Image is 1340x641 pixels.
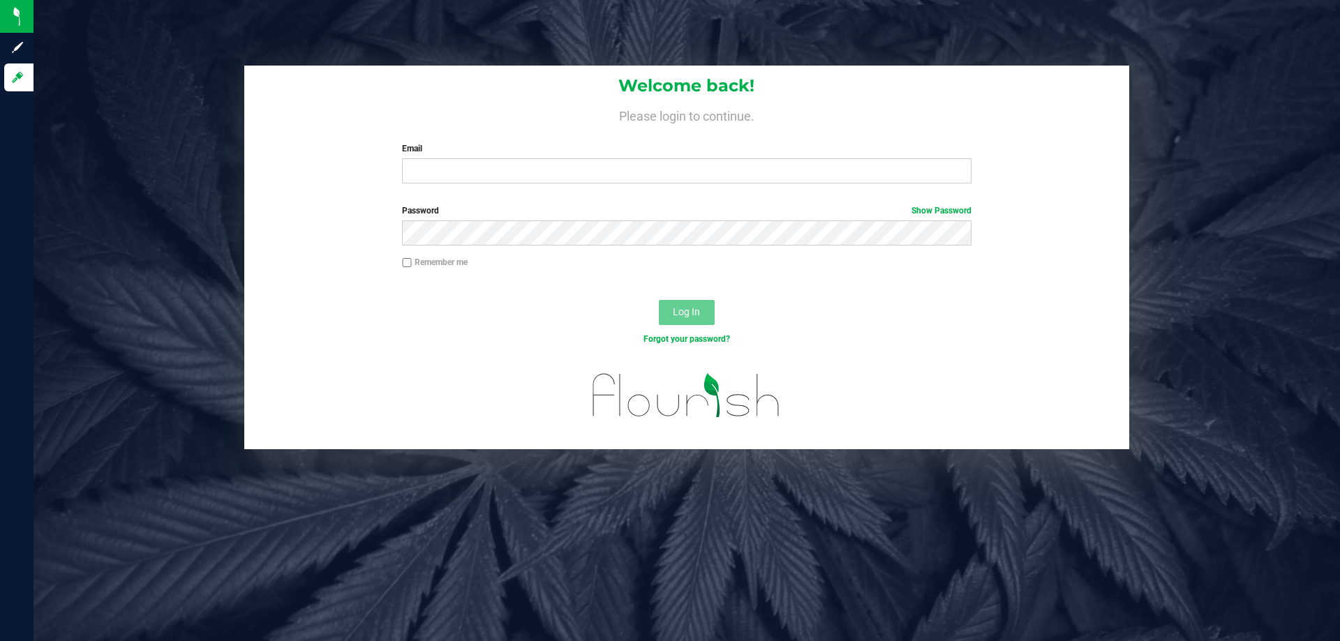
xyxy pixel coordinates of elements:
[10,40,24,54] inline-svg: Sign up
[402,258,412,268] input: Remember me
[244,106,1129,123] h4: Please login to continue.
[244,77,1129,95] h1: Welcome back!
[402,206,439,216] span: Password
[402,142,971,155] label: Email
[643,334,730,344] a: Forgot your password?
[911,206,971,216] a: Show Password
[659,300,715,325] button: Log In
[576,360,797,431] img: flourish_logo.svg
[402,256,468,269] label: Remember me
[673,306,700,317] span: Log In
[10,70,24,84] inline-svg: Log in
